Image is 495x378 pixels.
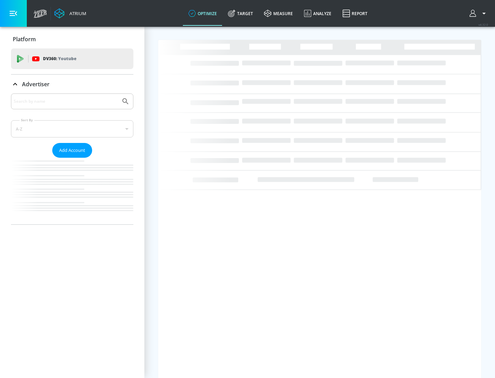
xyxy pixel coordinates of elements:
input: Search by name [14,97,118,106]
a: Report [337,1,373,26]
div: Atrium [67,10,86,16]
nav: list of Advertiser [11,158,133,224]
p: Youtube [58,55,76,62]
p: Platform [13,35,36,43]
label: Sort By [20,118,34,122]
a: optimize [183,1,222,26]
div: Platform [11,30,133,49]
button: Add Account [52,143,92,158]
span: v 4.32.0 [478,23,488,26]
a: Target [222,1,258,26]
span: Add Account [59,146,85,154]
div: DV360: Youtube [11,48,133,69]
a: Analyze [298,1,337,26]
a: measure [258,1,298,26]
div: Advertiser [11,93,133,224]
a: Atrium [54,8,86,19]
p: DV360: [43,55,76,63]
p: Advertiser [22,80,49,88]
div: Advertiser [11,75,133,94]
div: A-Z [11,120,133,137]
